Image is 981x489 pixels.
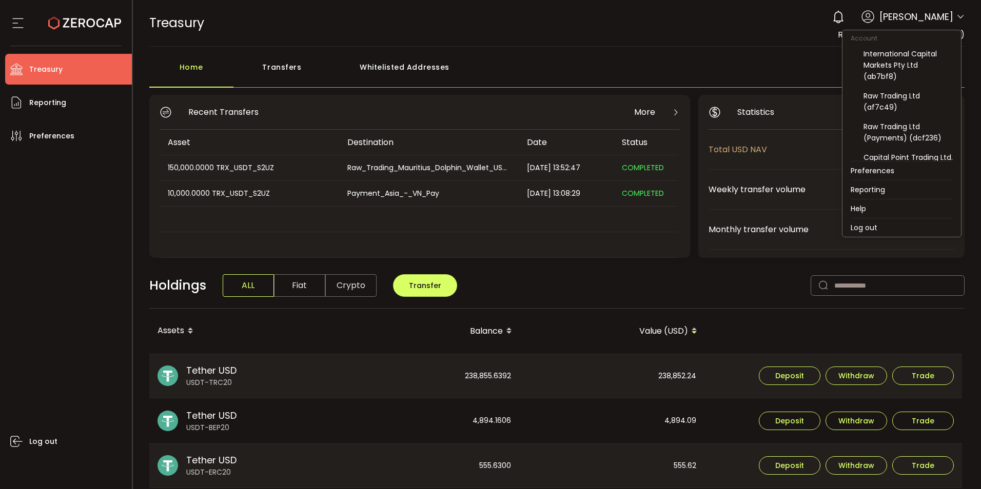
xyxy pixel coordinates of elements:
span: Tether USD [186,453,237,467]
div: Home [149,57,233,88]
div: 555.62 [520,444,704,488]
img: usdt_portfolio.svg [158,365,178,386]
span: Withdraw [838,462,874,469]
div: International Capital Markets Pty Ltd (ab7bf8) [864,48,953,82]
span: Fiat [274,274,325,297]
img: usdt_portfolio.svg [158,455,178,476]
span: Tether USD [186,409,237,422]
span: Account [842,34,886,43]
span: COMPLETED [622,188,664,198]
div: [DATE] 13:52:47 [519,162,614,174]
span: Log out [29,434,57,449]
img: usdt_portfolio.svg [158,411,178,431]
button: Deposit [759,456,820,475]
span: USDT-BEP20 [186,422,237,433]
button: Trade [892,366,954,385]
span: Weekly transfer volume [709,183,932,196]
div: Asset [160,136,339,148]
span: Raw Trading Mauritius Ltd (B2B) [838,29,965,40]
span: Monthly transfer volume [709,223,932,236]
span: Deposit [775,462,804,469]
li: Log out [842,218,961,237]
span: Statistics [737,106,774,118]
span: Tether USD [186,363,237,377]
div: Whitelisted Addresses [331,57,479,88]
span: Trade [912,417,934,424]
span: Treasury [29,62,63,77]
span: Holdings [149,276,206,295]
span: Recent Transfers [188,106,259,118]
div: Status [614,136,678,148]
span: Transfer [409,280,441,291]
span: More [634,106,655,118]
div: Balance [335,322,520,340]
iframe: Chat Widget [930,440,981,489]
span: [PERSON_NAME] [879,10,953,24]
div: 150,000.0000 TRX_USDT_S2UZ [160,162,338,174]
div: 238,855.6392 [335,354,519,398]
button: Trade [892,412,954,430]
span: USDT-TRC20 [186,377,237,388]
li: Reporting [842,180,961,199]
span: ALL [223,274,274,297]
div: Raw_Trading_Mauritius_Dolphin_Wallet_USDT [339,162,518,174]
span: Reporting [29,95,66,110]
div: Destination [339,136,519,148]
span: Deposit [775,417,804,424]
span: Total USD NAV [709,143,905,156]
div: 4,894.09 [520,398,704,443]
div: Date [519,136,614,148]
button: Transfer [393,274,457,297]
div: Payment_Asia_-_VN_Pay [339,188,518,199]
div: Value (USD) [520,322,705,340]
span: Preferences [29,129,74,144]
div: Assets [149,322,335,340]
span: Deposit [775,372,804,379]
span: Trade [912,372,934,379]
button: Deposit [759,366,820,385]
div: 238,852.24 [520,354,704,398]
span: Crypto [325,274,377,297]
div: 555.6300 [335,444,519,488]
span: COMPLETED [622,162,664,173]
div: Raw Trading Ltd (Payments) (dcf236) [864,121,953,144]
button: Deposit [759,412,820,430]
span: Trade [912,462,934,469]
button: Withdraw [826,412,887,430]
span: Withdraw [838,372,874,379]
span: Treasury [149,14,204,32]
button: Trade [892,456,954,475]
div: Transfers [233,57,331,88]
li: Preferences [842,161,961,180]
button: Withdraw [826,456,887,475]
div: 10,000.0000 TRX_USDT_S2UZ [160,188,338,199]
div: Capital Point Trading Ltd. (Payments) (de1af4) [864,152,953,174]
div: Raw Trading Ltd (af7c49) [864,90,953,113]
span: USDT-ERC20 [186,467,237,478]
li: Help [842,199,961,218]
div: 4,894.1606 [335,398,519,443]
span: Withdraw [838,417,874,424]
button: Withdraw [826,366,887,385]
div: [DATE] 13:08:29 [519,188,614,199]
